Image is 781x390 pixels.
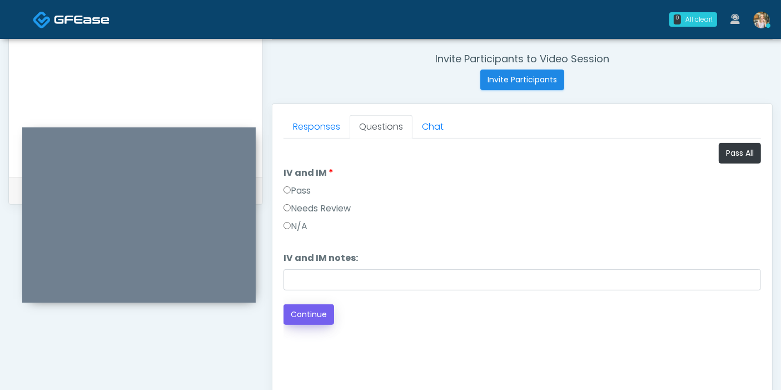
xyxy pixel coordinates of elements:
[283,166,334,180] label: IV and IM
[412,115,453,139] a: Chat
[283,115,350,139] a: Responses
[54,14,110,25] img: Docovia
[283,222,291,229] input: N/A
[9,4,42,38] button: Open LiveChat chat widget
[685,14,713,24] div: All clear!
[272,53,773,65] h4: Invite Participants to Video Session
[33,1,110,37] a: Docovia
[283,251,358,265] label: IV and IM notes:
[283,186,291,194] input: Pass
[663,8,724,31] a: 0 All clear!
[674,14,681,24] div: 0
[480,70,564,90] button: Invite Participants
[283,184,311,198] label: Pass
[350,115,412,139] a: Questions
[753,12,770,28] img: Cameron Ellis
[283,202,351,215] label: Needs Review
[283,220,307,233] label: N/A
[283,304,334,325] button: Continue
[283,204,291,211] input: Needs Review
[33,11,51,29] img: Docovia
[719,143,761,164] button: Pass All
